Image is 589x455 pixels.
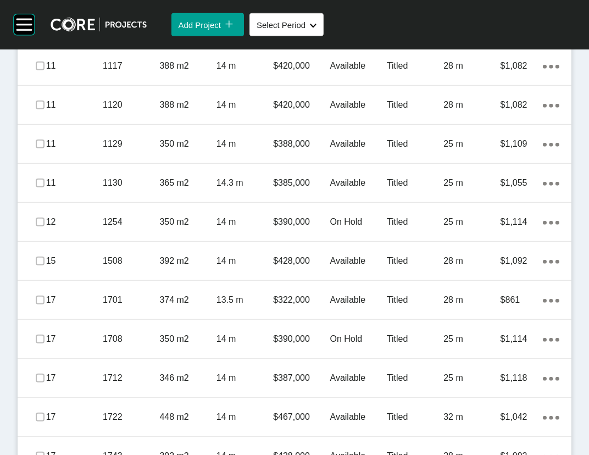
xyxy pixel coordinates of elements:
p: $1,114 [501,333,543,345]
p: Titled [387,177,443,189]
p: $1,042 [501,411,543,423]
p: 28 m [443,60,500,72]
p: 32 m [443,411,500,423]
p: 1130 [103,177,159,189]
p: 14 m [216,372,273,384]
p: Titled [387,99,443,111]
p: 1117 [103,60,159,72]
p: Available [330,177,387,189]
p: Available [330,138,387,150]
p: Titled [387,372,443,384]
p: $467,000 [273,411,330,423]
p: 388 m2 [159,99,216,111]
p: 11 [46,138,103,150]
p: $388,000 [273,138,330,150]
p: 448 m2 [159,411,216,423]
p: 350 m2 [159,216,216,228]
p: 14 m [216,138,273,150]
p: $322,000 [273,294,330,306]
p: 17 [46,411,103,423]
p: $1,082 [501,99,543,111]
p: $387,000 [273,372,330,384]
p: $385,000 [273,177,330,189]
p: 1712 [103,372,159,384]
p: $1,109 [501,138,543,150]
p: 350 m2 [159,138,216,150]
p: 25 m [443,177,500,189]
span: Select Period [257,20,305,30]
p: Available [330,255,387,267]
p: Titled [387,411,443,423]
p: 1120 [103,99,159,111]
p: 1508 [103,255,159,267]
p: 14 m [216,255,273,267]
p: Titled [387,60,443,72]
p: 392 m2 [159,255,216,267]
p: 28 m [443,99,500,111]
p: 11 [46,99,103,111]
p: 14 m [216,411,273,423]
p: 25 m [443,138,500,150]
p: 14 m [216,333,273,345]
p: 346 m2 [159,372,216,384]
p: 1708 [103,333,159,345]
p: 25 m [443,216,500,228]
p: $420,000 [273,99,330,111]
button: Add Project [171,13,244,36]
p: 350 m2 [159,333,216,345]
p: Available [330,372,387,384]
p: 1254 [103,216,159,228]
img: core-logo-dark.3138cae2.png [51,18,147,32]
p: $861 [501,294,543,306]
p: 13.5 m [216,294,273,306]
p: 1722 [103,411,159,423]
p: 388 m2 [159,60,216,72]
p: 17 [46,333,103,345]
p: 374 m2 [159,294,216,306]
p: 14.3 m [216,177,273,189]
p: Available [330,60,387,72]
p: 12 [46,216,103,228]
p: $1,114 [501,216,543,228]
p: $1,055 [501,177,543,189]
p: Titled [387,333,443,345]
p: 365 m2 [159,177,216,189]
p: On Hold [330,333,387,345]
p: $428,000 [273,255,330,267]
p: 15 [46,255,103,267]
p: 14 m [216,216,273,228]
p: 14 m [216,99,273,111]
p: Available [330,411,387,423]
p: 1701 [103,294,159,306]
p: 11 [46,177,103,189]
p: $390,000 [273,333,330,345]
p: Available [330,294,387,306]
p: $1,082 [501,60,543,72]
span: Add Project [178,20,221,30]
p: 28 m [443,255,500,267]
p: Titled [387,216,443,228]
p: $1,092 [501,255,543,267]
p: 14 m [216,60,273,72]
p: Titled [387,138,443,150]
p: 11 [46,60,103,72]
p: 25 m [443,333,500,345]
p: Titled [387,255,443,267]
p: On Hold [330,216,387,228]
p: 17 [46,294,103,306]
p: Titled [387,294,443,306]
button: Select Period [249,13,324,36]
p: 25 m [443,372,500,384]
p: $390,000 [273,216,330,228]
p: 17 [46,372,103,384]
p: $1,118 [501,372,543,384]
p: Available [330,99,387,111]
p: 28 m [443,294,500,306]
p: $420,000 [273,60,330,72]
p: 1129 [103,138,159,150]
